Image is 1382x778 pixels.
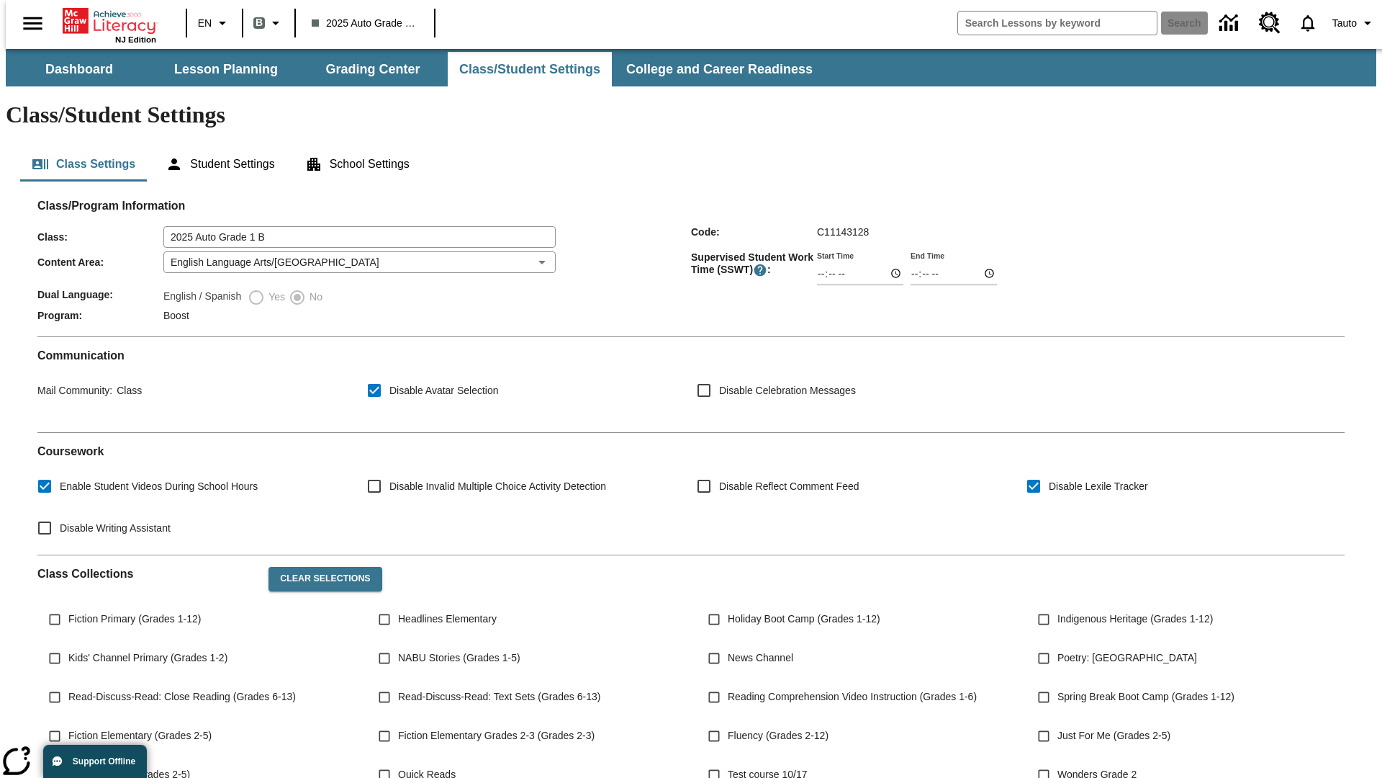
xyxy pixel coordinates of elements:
span: Content Area : [37,256,163,268]
span: EN [198,16,212,31]
label: End Time [911,250,944,261]
button: Dashboard [7,52,151,86]
span: Spring Break Boot Camp (Grades 1-12) [1057,689,1234,705]
span: Mail Community : [37,385,112,396]
span: Disable Reflect Comment Feed [719,479,859,494]
div: Class/Student Settings [20,147,1362,182]
button: Support Offline [43,745,147,778]
button: Open side menu [12,2,54,45]
a: Data Center [1211,4,1250,43]
div: Communication [37,349,1345,421]
a: Notifications [1289,4,1327,42]
span: Disable Invalid Multiple Choice Activity Detection [389,479,606,494]
div: Coursework [37,444,1345,543]
span: C11143128 [817,226,869,238]
span: Tauto [1332,16,1357,31]
span: Disable Avatar Selection [389,383,499,398]
a: Home [63,6,156,35]
span: Headlines Elementary [398,612,497,627]
span: B [256,14,263,32]
span: Support Offline [73,756,135,766]
div: Home [63,5,156,44]
button: Language: EN, Select a language [191,10,238,36]
span: Reading Comprehension Video Instruction (Grades 1-6) [728,689,977,705]
span: Fiction Primary (Grades 1-12) [68,612,201,627]
button: College and Career Readiness [615,52,824,86]
span: Class : [37,231,163,243]
span: Poetry: [GEOGRAPHIC_DATA] [1057,650,1197,666]
button: Profile/Settings [1327,10,1382,36]
span: Boost [163,310,189,321]
span: Disable Lexile Tracker [1049,479,1148,494]
label: Start Time [817,250,854,261]
button: Class Settings [20,147,147,182]
div: SubNavbar [6,49,1376,86]
a: Resource Center, Will open in new tab [1250,4,1289,43]
div: SubNavbar [6,52,826,86]
h2: Course work [37,444,1345,458]
span: Class [112,385,142,396]
button: Supervised Student Work Time is the timeframe when students can take LevelSet and when lessons ar... [753,263,767,277]
span: NJ Edition [115,35,156,44]
span: Supervised Student Work Time (SSWT) : [691,251,817,277]
button: Grading Center [301,52,445,86]
button: Clear Selections [268,567,381,591]
label: English / Spanish [163,289,241,306]
button: Class/Student Settings [448,52,612,86]
span: No [306,290,322,305]
input: Class [163,226,556,248]
span: Fluency (Grades 2-12) [728,728,828,743]
h2: Class/Program Information [37,199,1345,213]
span: Disable Writing Assistant [60,521,171,536]
span: Fiction Elementary Grades 2-3 (Grades 2-3) [398,728,595,743]
h2: Class Collections [37,567,257,581]
span: Read-Discuss-Read: Close Reading (Grades 6-13) [68,689,296,705]
span: Program : [37,310,163,321]
input: search field [958,12,1157,35]
span: Enable Student Videos During School Hours [60,479,258,494]
span: Read-Discuss-Read: Text Sets (Grades 6-13) [398,689,600,705]
span: News Channel [728,650,793,666]
h1: Class/Student Settings [6,102,1376,128]
span: Kids' Channel Primary (Grades 1-2) [68,650,227,666]
span: Just For Me (Grades 2-5) [1057,728,1170,743]
h2: Communication [37,349,1345,362]
span: Fiction Elementary (Grades 2-5) [68,728,212,743]
span: 2025 Auto Grade 1 B [312,16,418,31]
span: Yes [265,290,285,305]
span: Disable Celebration Messages [719,383,856,398]
span: Holiday Boot Camp (Grades 1-12) [728,612,880,627]
button: School Settings [294,147,421,182]
button: Boost Class color is gray green. Change class color [248,10,290,36]
span: NABU Stories (Grades 1-5) [398,650,520,666]
button: Lesson Planning [154,52,298,86]
div: English Language Arts/[GEOGRAPHIC_DATA] [163,251,556,273]
div: Class/Program Information [37,213,1345,325]
span: Dual Language : [37,289,163,300]
span: Indigenous Heritage (Grades 1-12) [1057,612,1213,627]
button: Student Settings [154,147,286,182]
span: Code : [691,226,817,238]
